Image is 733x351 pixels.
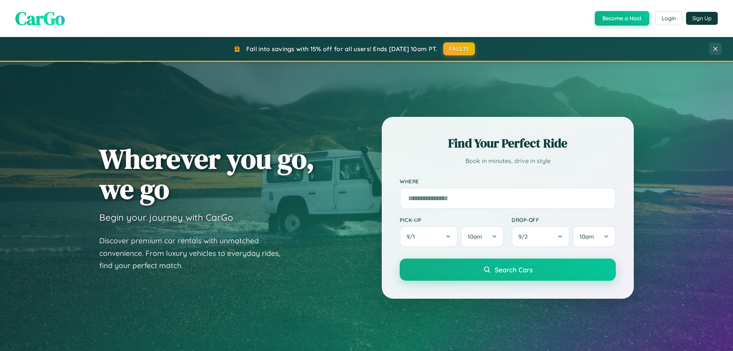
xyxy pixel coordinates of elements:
[443,42,475,55] button: FALL15
[400,226,458,247] button: 9/1
[407,233,419,240] span: 9 / 1
[580,233,594,240] span: 10am
[99,144,315,204] h1: Wherever you go, we go
[468,233,482,240] span: 10am
[686,12,718,25] button: Sign Up
[595,11,649,26] button: Become a Host
[15,6,65,31] span: CarGo
[461,226,504,247] button: 10am
[495,265,533,274] span: Search Cars
[655,11,682,25] button: Login
[246,45,438,53] span: Fall into savings with 15% off for all users! Ends [DATE] 10am PT.
[400,217,504,223] label: Pick-up
[400,135,616,152] h2: Find Your Perfect Ride
[512,226,570,247] button: 9/2
[99,235,290,272] p: Discover premium car rentals with unmatched convenience. From luxury vehicles to everyday rides, ...
[512,217,616,223] label: Drop-off
[573,226,616,247] button: 10am
[99,212,233,223] h3: Begin your journey with CarGo
[400,259,616,281] button: Search Cars
[400,155,616,167] p: Book in minutes, drive in style
[518,233,531,240] span: 9 / 2
[400,178,616,184] label: Where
